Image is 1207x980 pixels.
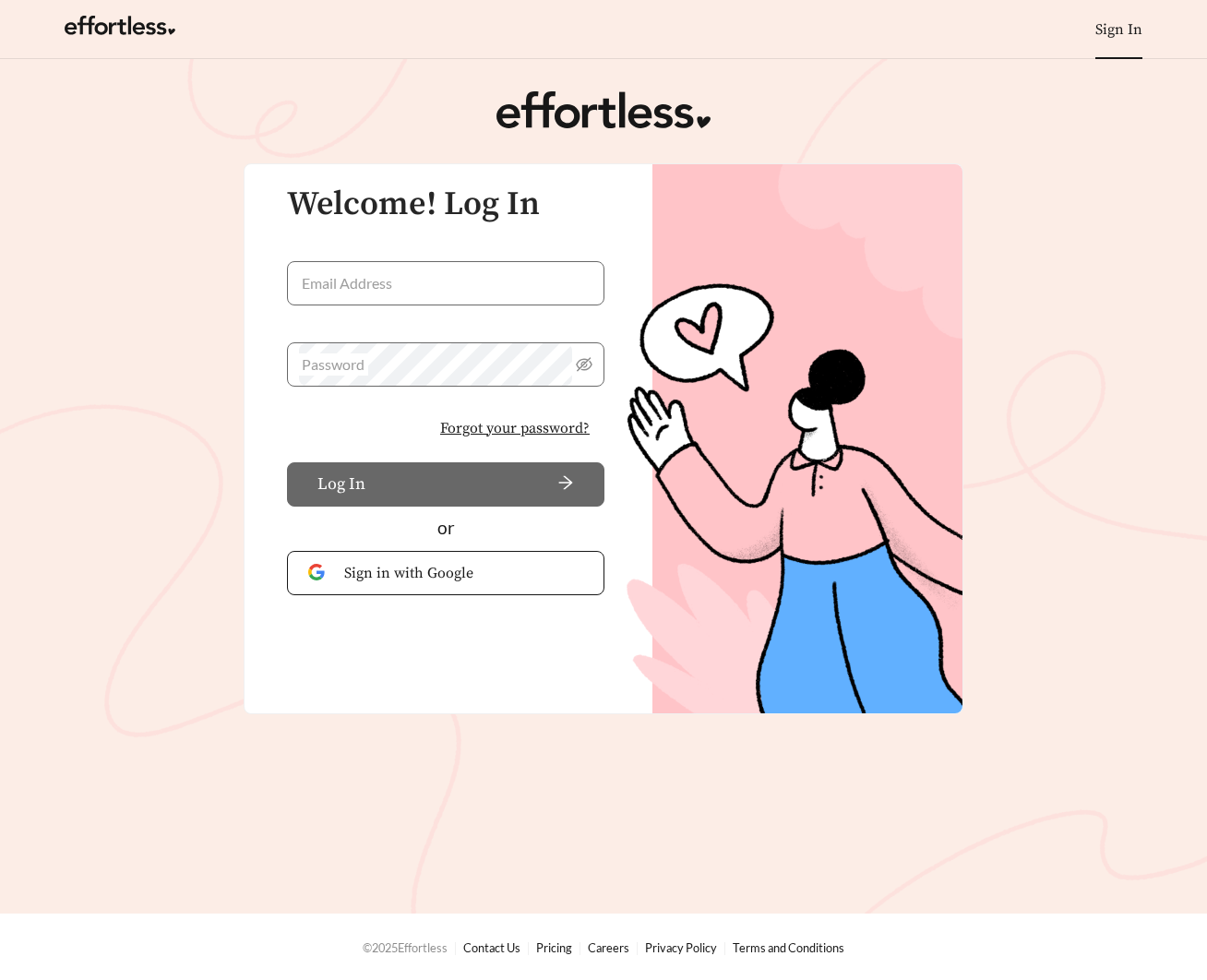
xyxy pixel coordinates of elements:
[440,417,590,439] span: Forgot your password?
[308,564,329,581] img: Google Authentication
[588,940,629,955] a: Careers
[463,940,520,955] a: Contact Us
[425,409,604,448] button: Forgot your password?
[287,462,604,507] button: Log Inarrow-right
[1095,20,1142,39] a: Sign In
[733,940,844,955] a: Terms and Conditions
[645,940,717,955] a: Privacy Policy
[576,356,592,373] span: eye-invisible
[287,186,604,223] h3: Welcome! Log In
[344,562,583,584] span: Sign in with Google
[363,940,448,955] span: © 2025 Effortless
[536,940,572,955] a: Pricing
[287,551,604,595] button: Sign in with Google
[287,515,604,542] div: or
